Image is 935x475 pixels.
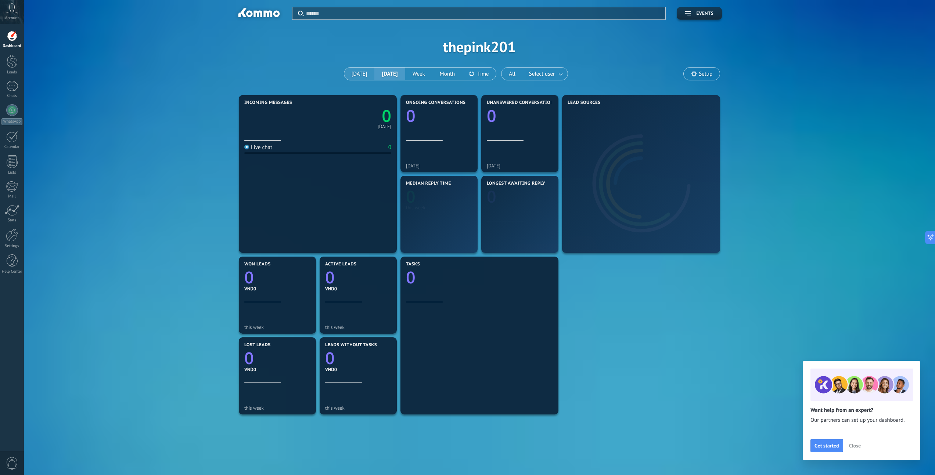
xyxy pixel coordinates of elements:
[487,163,553,168] div: [DATE]
[374,68,405,80] button: [DATE]
[810,417,913,424] span: Our partners can set up your dashboard.
[244,266,310,289] a: 0
[406,181,451,186] span: Median reply time
[1,170,23,175] div: Lists
[487,185,496,208] text: 0
[1,218,23,223] div: Stats
[244,266,254,289] text: 0
[528,69,556,79] span: Select user
[325,266,391,289] a: 0
[244,286,310,292] div: VND0
[244,366,310,373] div: VND0
[501,68,523,80] button: All
[244,144,272,151] div: Live chat
[462,68,496,80] button: Time
[487,181,545,186] span: Longest awaiting reply
[1,194,23,199] div: Mail
[244,262,270,267] span: Won leads
[5,16,19,21] span: Account
[568,100,600,105] span: Lead Sources
[810,407,913,414] h2: Want help from an expert?
[1,269,23,274] div: Help Center
[406,205,472,210] div: this week
[487,100,556,105] span: Unanswered conversations
[325,266,335,289] text: 0
[382,105,391,127] text: 0
[325,405,391,411] div: this week
[406,163,472,168] div: [DATE]
[406,185,416,208] text: 0
[1,244,23,249] div: Settings
[406,105,416,127] text: 0
[244,324,310,330] div: this week
[697,11,713,16] span: Events
[325,342,377,348] span: Leads without tasks
[378,125,391,128] div: [DATE]
[244,347,310,369] a: 0
[432,68,462,80] button: Month
[699,71,712,77] span: Setup
[1,94,23,98] div: Chats
[244,405,310,411] div: this week
[344,68,375,80] button: [DATE]
[523,68,568,80] button: Select user
[325,324,391,330] div: this week
[244,347,254,369] text: 0
[1,44,23,48] div: Dashboard
[677,7,722,20] button: Events
[810,439,843,452] button: Get started
[406,266,416,289] text: 0
[405,68,432,80] button: Week
[244,100,292,105] span: Incoming messages
[318,105,391,127] a: 0
[325,347,335,369] text: 0
[849,443,861,448] span: Close
[325,286,391,292] div: VND0
[1,145,23,149] div: Calendar
[406,100,465,105] span: Ongoing conversations
[814,443,839,448] span: Get started
[325,347,391,369] a: 0
[846,440,864,451] button: Close
[325,262,356,267] span: Active leads
[406,266,553,289] a: 0
[487,105,496,127] text: 0
[388,144,391,151] div: 0
[406,262,420,267] span: Tasks
[325,366,391,373] div: VND0
[244,145,249,149] img: Live chat
[1,118,22,125] div: WhatsApp
[1,70,23,75] div: Leads
[244,342,271,348] span: Lost leads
